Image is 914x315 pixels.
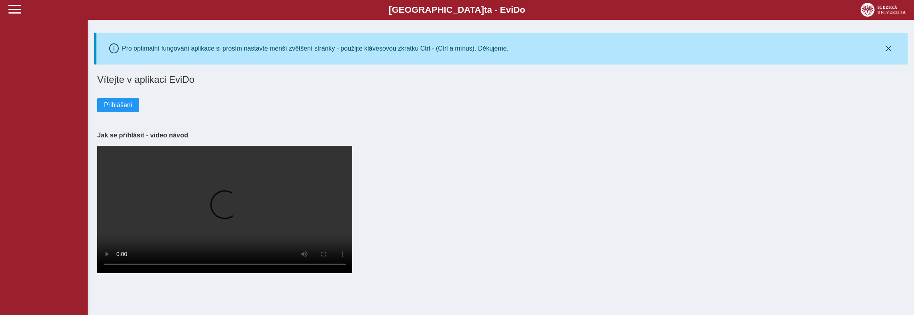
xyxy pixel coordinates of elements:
span: D [513,5,520,15]
b: [GEOGRAPHIC_DATA] a - Evi [24,5,890,15]
span: o [520,5,526,15]
h3: Jak se přihlásit - video návod [97,131,904,139]
button: Přihlášení [97,98,139,112]
span: Přihlášení [104,102,132,109]
div: Pro optimální fungování aplikace si prosím nastavte menší zvětšení stránky - použijte klávesovou ... [122,45,508,52]
video: Your browser does not support the video tag. [97,146,352,273]
span: t [484,5,487,15]
h1: Vítejte v aplikaci EviDo [97,74,904,85]
img: logo_web_su.png [861,3,906,17]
